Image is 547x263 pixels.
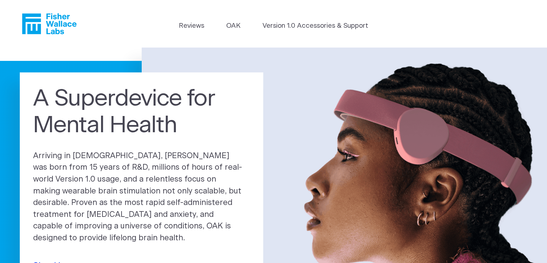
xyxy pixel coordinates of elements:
[33,86,250,139] h1: A Superdevice for Mental Health
[263,21,368,31] a: Version 1.0 Accessories & Support
[22,13,77,34] a: Fisher Wallace
[33,150,250,244] p: Arriving in [DEMOGRAPHIC_DATA], [PERSON_NAME] was born from 15 years of R&D, millions of hours of...
[226,21,241,31] a: OAK
[179,21,204,31] a: Reviews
